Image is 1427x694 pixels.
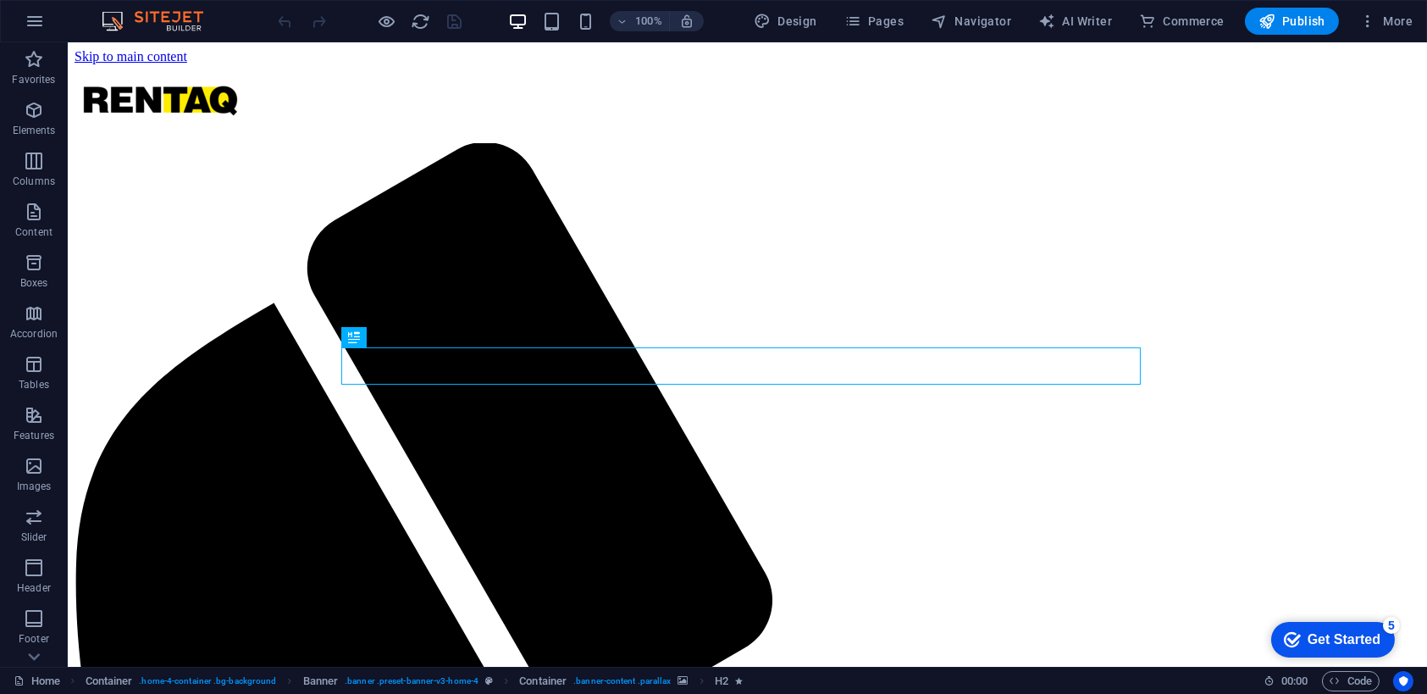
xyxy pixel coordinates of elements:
[345,671,478,691] span: . banner .preset-banner-v3-home-4
[97,11,224,31] img: Editor Logo
[14,429,54,442] p: Features
[678,676,689,686] i: This element contains a background
[377,11,397,31] button: Click here to leave preview mode and continue editing
[412,12,431,31] i: Reload page
[924,8,1018,35] button: Navigator
[86,671,133,691] span: Click to select. Double-click to edit
[635,11,662,31] h6: 100%
[14,671,60,691] a: Click to cancel selection. Double-click to open Pages
[1264,671,1308,691] h6: Session time
[1330,671,1372,691] span: Code
[844,13,904,30] span: Pages
[715,671,728,691] span: Click to select. Double-click to edit
[931,13,1011,30] span: Navigator
[46,19,119,34] div: Get Started
[9,8,133,44] div: Get Started 5 items remaining, 0% complete
[1359,13,1413,30] span: More
[15,225,53,239] p: Content
[7,7,119,21] a: Skip to main content
[17,581,51,595] p: Header
[17,480,52,493] p: Images
[10,327,58,341] p: Accordion
[139,671,276,691] span: . home-4-container .bg-background
[1132,8,1231,35] button: Commerce
[1258,13,1325,30] span: Publish
[411,11,431,31] button: reload
[1038,13,1112,30] span: AI Writer
[13,175,55,188] p: Columns
[747,8,824,35] button: Design
[485,676,493,686] i: This element is a customizable preset
[735,676,743,686] i: Element contains an animation
[838,8,910,35] button: Pages
[12,73,55,86] p: Favorites
[519,671,567,691] span: Click to select. Double-click to edit
[19,632,49,646] p: Footer
[1393,671,1413,691] button: Usercentrics
[1245,8,1339,35] button: Publish
[13,124,56,137] p: Elements
[1032,8,1119,35] button: AI Writer
[1352,8,1419,35] button: More
[573,671,671,691] span: . banner-content .parallax
[303,671,339,691] span: Click to select. Double-click to edit
[1281,671,1308,691] span: 00 00
[121,3,138,20] div: 5
[1322,671,1380,691] button: Code
[20,276,48,290] p: Boxes
[19,378,49,391] p: Tables
[1139,13,1225,30] span: Commerce
[86,671,743,691] nav: breadcrumb
[679,14,694,29] i: On resize automatically adjust zoom level to fit chosen device.
[1293,675,1296,687] span: :
[21,530,47,544] p: Slider
[754,13,817,30] span: Design
[747,8,824,35] div: Design (Ctrl+Alt+Y)
[610,11,670,31] button: 100%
